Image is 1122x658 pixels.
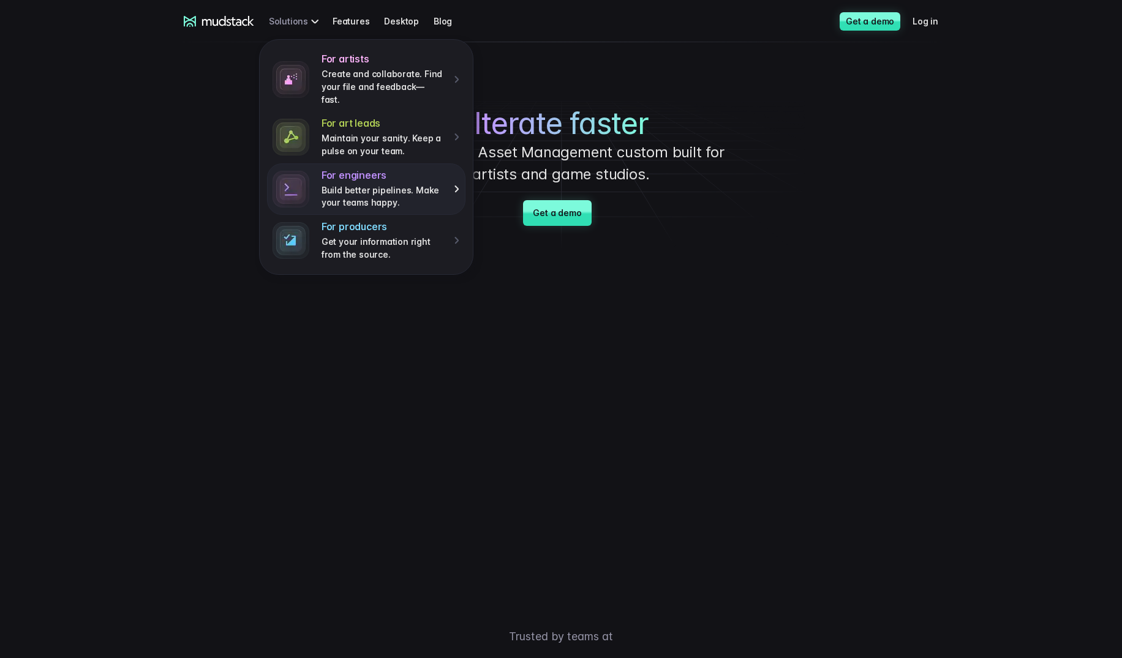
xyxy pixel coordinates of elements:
[273,222,309,259] img: stylized terminal icon
[322,68,445,106] p: Create and collaborate. Find your file and feedback— fast.
[322,236,445,261] p: Get your information right from the source.
[913,10,953,32] a: Log in
[322,53,445,65] h4: For artists
[322,117,445,130] h4: For art leads
[3,222,11,230] input: Work with outsourced artists?
[273,171,309,207] img: stylized terminal icon
[184,16,254,27] a: mudstack logo
[377,141,745,185] p: with Digital Asset Management custom built for artists and game studios.
[267,215,465,266] a: For producersGet your information right from the source.
[434,10,467,32] a: Blog
[523,200,591,226] a: Get a demo
[384,10,434,32] a: Desktop
[14,222,143,232] span: Work with outsourced artists?
[205,101,262,111] span: Art team size
[205,51,238,61] span: Job title
[132,628,990,645] p: Trusted by teams at
[267,163,465,215] a: For engineersBuild better pipelines. Make your teams happy.
[333,10,384,32] a: Features
[269,10,323,32] div: Solutions
[205,1,250,11] span: Last name
[322,169,445,182] h4: For engineers
[474,106,649,141] span: Iterate faster
[840,12,900,31] a: Get a demo
[322,184,445,209] p: Build better pipelines. Make your teams happy.
[273,119,309,155] img: connected dots icon
[322,132,445,157] p: Maintain your sanity. Keep a pulse on your team.
[322,220,445,233] h4: For producers
[267,47,465,111] a: For artistsCreate and collaborate. Find your file and feedback— fast.
[273,61,309,98] img: spray paint icon
[267,111,465,163] a: For art leadsMaintain your sanity. Keep a pulse on your team.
